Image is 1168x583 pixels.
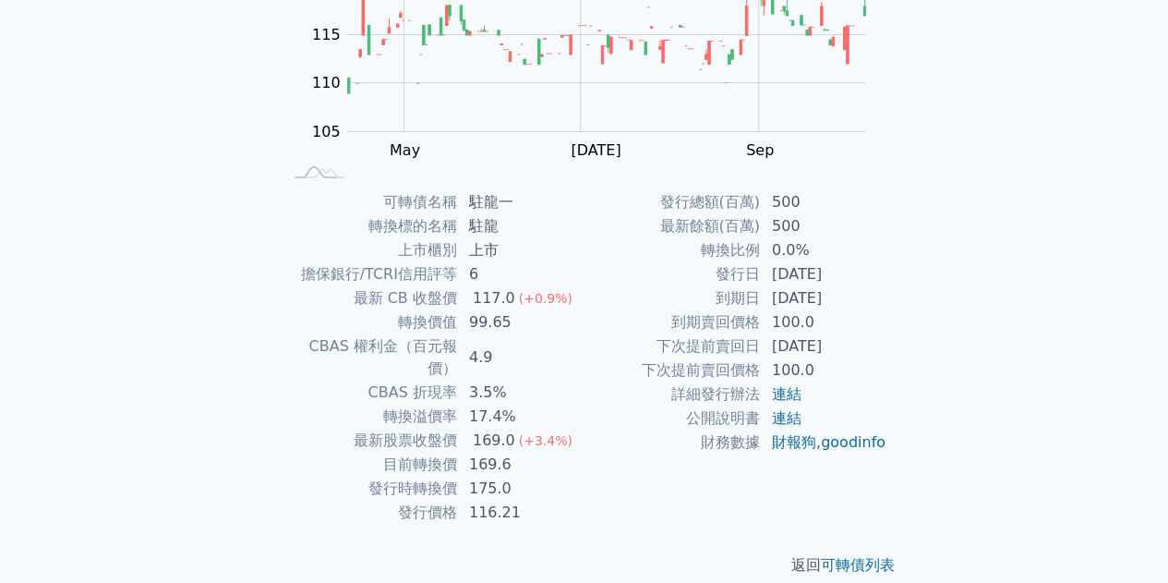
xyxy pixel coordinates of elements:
[259,554,909,577] p: 返回
[458,453,584,477] td: 169.6
[584,190,761,214] td: 發行總額(百萬)
[312,74,341,91] tspan: 110
[282,262,458,286] td: 擔保銀行/TCRI信用評等
[821,433,885,451] a: goodinfo
[282,429,458,453] td: 最新股票收盤價
[458,190,584,214] td: 駐龍一
[458,381,584,405] td: 3.5%
[469,287,519,310] div: 117.0
[761,238,887,262] td: 0.0%
[312,26,341,43] tspan: 115
[821,556,895,574] a: 可轉債列表
[584,238,761,262] td: 轉換比例
[772,433,816,451] a: 財報狗
[584,358,761,383] td: 下次提前賣回價格
[571,141,620,159] tspan: [DATE]
[761,214,887,238] td: 500
[584,407,761,431] td: 公開說明書
[282,381,458,405] td: CBAS 折現率
[761,358,887,383] td: 100.0
[458,334,584,381] td: 4.9
[282,453,458,477] td: 目前轉換價
[584,286,761,310] td: 到期日
[282,214,458,238] td: 轉換標的名稱
[761,310,887,334] td: 100.0
[469,430,519,452] div: 169.0
[519,291,572,306] span: (+0.9%)
[584,262,761,286] td: 發行日
[772,385,801,403] a: 連結
[584,383,761,407] td: 詳細發行辦法
[282,405,458,429] td: 轉換溢價率
[282,477,458,501] td: 發行時轉換價
[458,501,584,525] td: 116.21
[761,334,887,358] td: [DATE]
[761,262,887,286] td: [DATE]
[584,334,761,358] td: 下次提前賣回日
[519,433,572,448] span: (+3.4%)
[584,431,761,455] td: 財務數據
[746,141,774,159] tspan: Sep
[584,214,761,238] td: 最新餘額(百萬)
[282,310,458,334] td: 轉換價值
[761,190,887,214] td: 500
[312,123,341,140] tspan: 105
[458,262,584,286] td: 6
[390,141,420,159] tspan: May
[282,190,458,214] td: 可轉債名稱
[772,409,801,427] a: 連結
[458,214,584,238] td: 駐龍
[458,477,584,501] td: 175.0
[458,238,584,262] td: 上市
[761,431,887,455] td: ,
[458,405,584,429] td: 17.4%
[584,310,761,334] td: 到期賣回價格
[458,310,584,334] td: 99.65
[282,334,458,381] td: CBAS 權利金（百元報價）
[282,501,458,525] td: 發行價格
[282,286,458,310] td: 最新 CB 收盤價
[761,286,887,310] td: [DATE]
[282,238,458,262] td: 上市櫃別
